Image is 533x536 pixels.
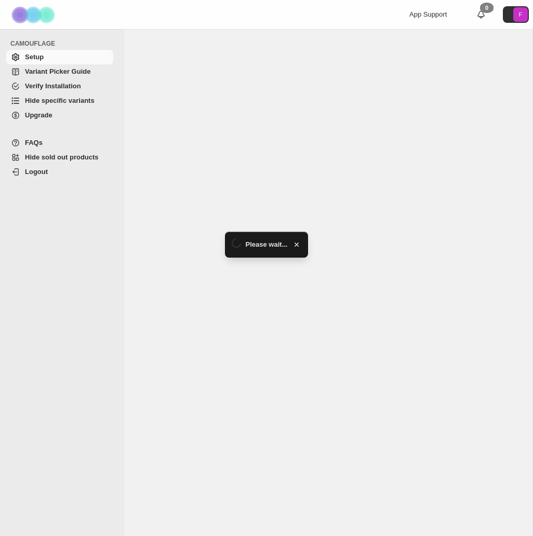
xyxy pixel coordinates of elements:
[6,50,113,64] a: Setup
[25,111,52,119] span: Upgrade
[6,79,113,93] a: Verify Installation
[503,6,529,23] button: Avatar with initials F
[25,168,48,176] span: Logout
[480,3,494,13] div: 0
[25,139,43,146] span: FAQs
[25,68,90,75] span: Variant Picker Guide
[25,53,44,61] span: Setup
[25,153,99,161] span: Hide sold out products
[409,10,447,18] span: App Support
[10,39,117,48] span: CAMOUFLAGE
[246,239,288,250] span: Please wait...
[6,93,113,108] a: Hide specific variants
[513,7,528,22] span: Avatar with initials F
[6,165,113,179] a: Logout
[6,64,113,79] a: Variant Picker Guide
[6,108,113,123] a: Upgrade
[6,136,113,150] a: FAQs
[6,150,113,165] a: Hide sold out products
[25,82,81,90] span: Verify Installation
[25,97,95,104] span: Hide specific variants
[8,1,60,29] img: Camouflage
[519,11,523,18] text: F
[476,9,486,20] a: 0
